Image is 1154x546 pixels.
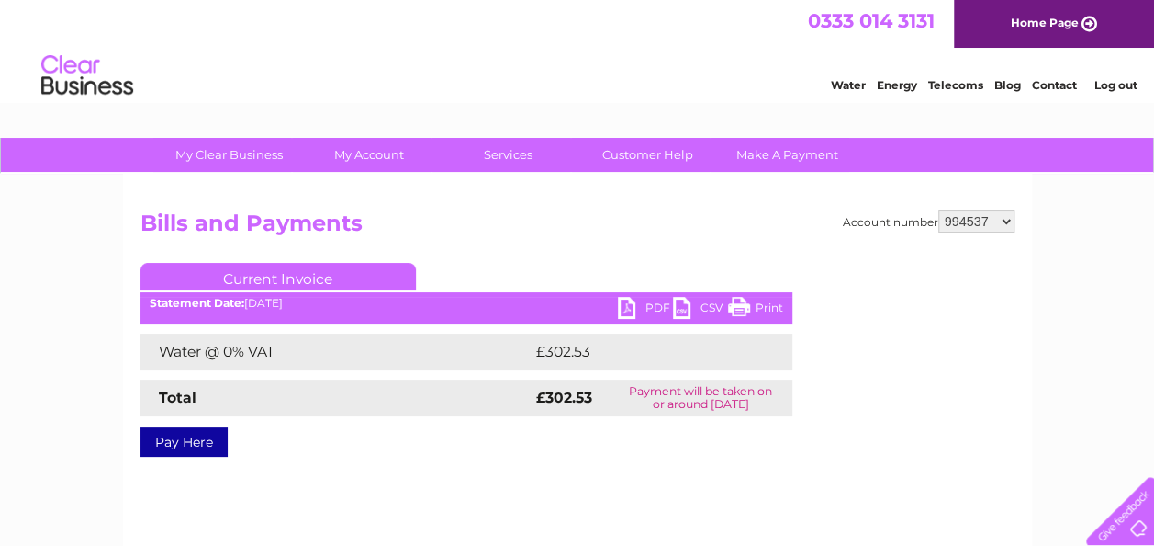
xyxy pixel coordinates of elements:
[293,138,444,172] a: My Account
[673,297,728,324] a: CSV
[808,9,935,32] a: 0333 014 3131
[618,297,673,324] a: PDF
[140,334,532,370] td: Water @ 0% VAT
[1032,78,1077,92] a: Contact
[536,389,592,406] strong: £302.53
[1093,78,1137,92] a: Log out
[150,296,244,310] b: Statement Date:
[711,138,863,172] a: Make A Payment
[140,210,1014,245] h2: Bills and Payments
[153,138,305,172] a: My Clear Business
[140,427,228,457] a: Pay Here
[159,389,196,406] strong: Total
[140,297,792,310] div: [DATE]
[843,210,1014,233] div: Account number
[144,10,1012,89] div: Clear Business is a trading name of Verastar Limited (registered in [GEOGRAPHIC_DATA] No. 3667643...
[994,78,1021,92] a: Blog
[140,263,416,290] a: Current Invoice
[610,380,792,416] td: Payment will be taken on or around [DATE]
[728,297,783,324] a: Print
[928,78,983,92] a: Telecoms
[572,138,723,172] a: Customer Help
[532,334,759,370] td: £302.53
[40,48,134,104] img: logo.png
[877,78,917,92] a: Energy
[432,138,584,172] a: Services
[831,78,866,92] a: Water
